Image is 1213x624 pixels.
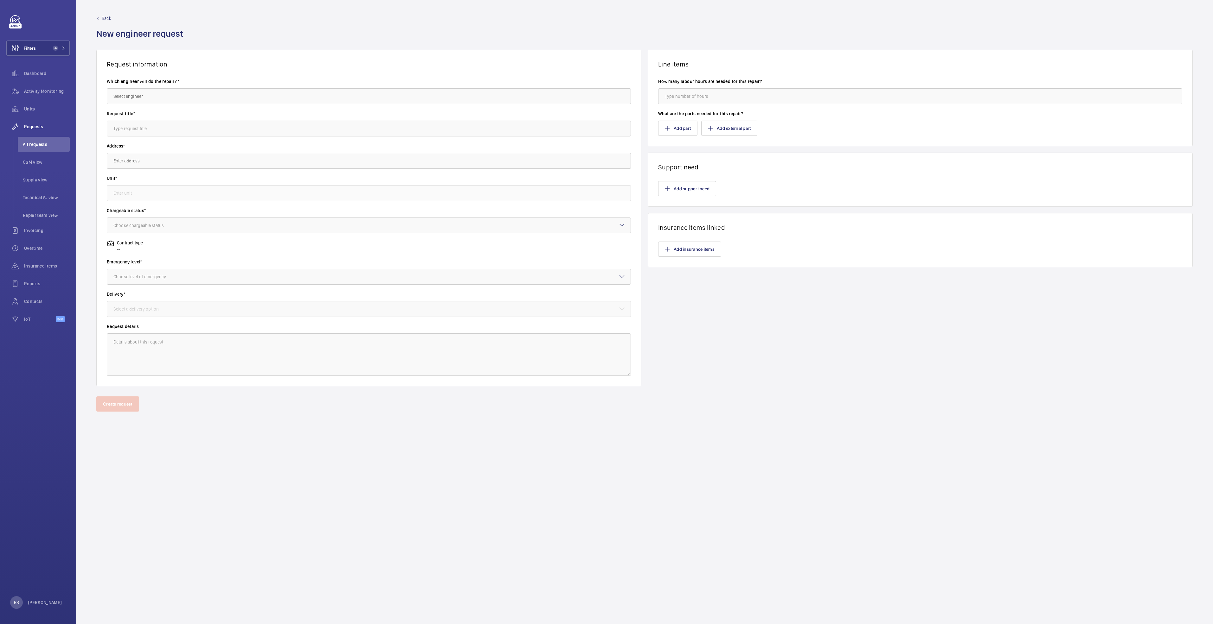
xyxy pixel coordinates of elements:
[107,78,631,85] label: Which engineer will do the repair? *
[23,212,70,218] span: Repair team view
[113,274,182,280] div: Choose level of emergency
[24,123,70,130] span: Requests
[24,45,36,51] span: Filters
[107,207,631,214] label: Chargeable status*
[24,263,70,269] span: Insurance items
[658,181,716,196] button: Add support need
[23,141,70,148] span: All requests
[107,291,631,297] label: Delivery*
[14,599,19,606] p: RS
[28,599,62,606] p: [PERSON_NAME]
[6,41,70,56] button: Filters4
[24,227,70,234] span: Invoicing
[107,153,631,169] input: Enter address
[107,259,631,265] label: Emergency level*
[24,70,70,77] span: Dashboard
[24,245,70,251] span: Overtime
[24,316,56,322] span: IoT
[23,159,70,165] span: CSM view
[107,175,631,181] label: Unit*
[107,110,631,117] label: Request title*
[117,240,143,246] p: Contract type
[24,88,70,94] span: Activity Monitoring
[658,242,721,257] button: Add insurance items
[23,194,70,201] span: Technical S. view
[24,106,70,112] span: Units
[107,185,631,201] input: Enter unit
[107,60,631,68] h1: Request information
[113,222,180,229] div: Choose chargeable status
[107,143,631,149] label: Address*
[107,88,631,104] input: Select engineer
[96,28,187,50] h1: New engineer request
[658,163,1182,171] h1: Support need
[658,224,1182,231] h1: Insurance items linked
[102,15,111,22] span: Back
[107,323,631,330] label: Request details
[96,396,139,412] button: Create request
[113,306,175,312] div: Select a delivery option
[658,78,1182,85] label: How many labour hours are needed for this repair?
[658,88,1182,104] input: Type number of hours
[658,60,1182,68] h1: Line items
[24,298,70,305] span: Contacts
[53,46,58,51] span: 4
[658,110,1182,117] label: What are the parts needed for this repair?
[117,246,143,252] p: --
[701,121,757,136] button: Add external part
[23,177,70,183] span: Supply view
[24,280,70,287] span: Reports
[56,316,65,322] span: Beta
[658,121,697,136] button: Add part
[107,121,631,136] input: Type request title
